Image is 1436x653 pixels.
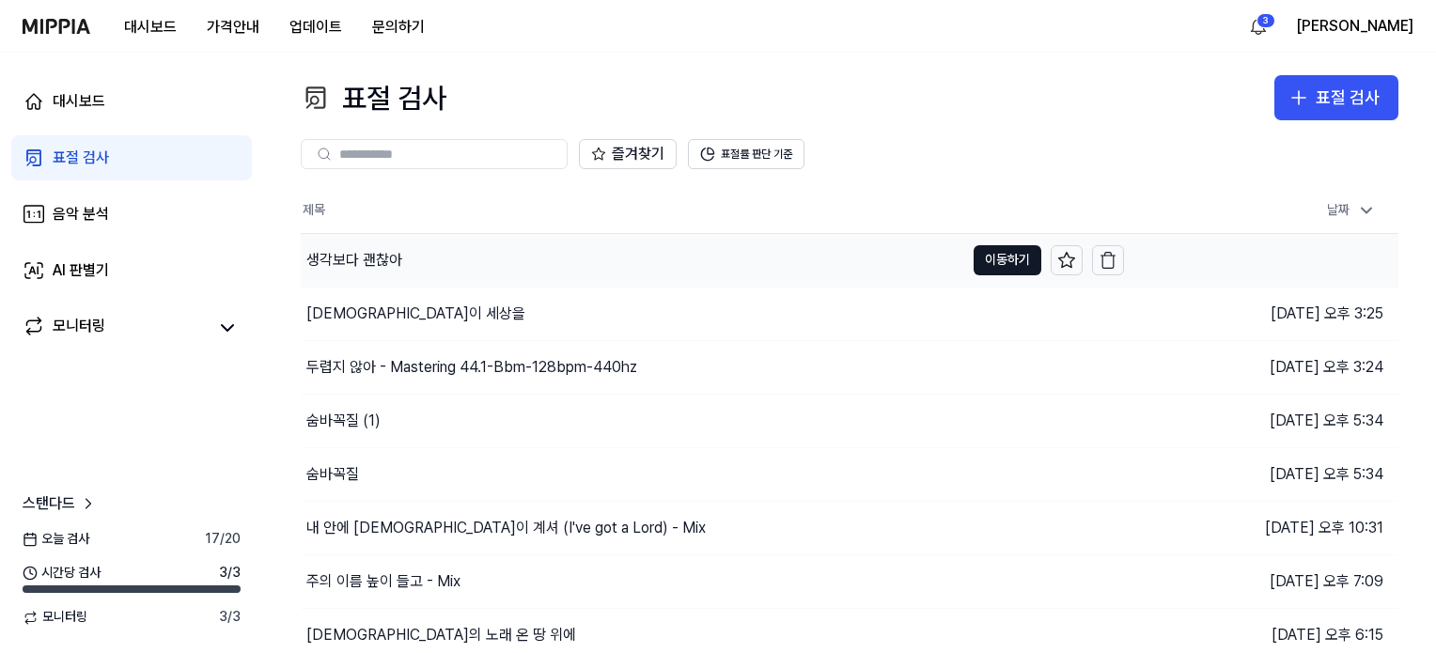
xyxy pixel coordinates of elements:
div: 음악 분석 [53,203,109,225]
button: [PERSON_NAME] [1296,15,1413,38]
button: 업데이트 [274,8,357,46]
div: [DEMOGRAPHIC_DATA]이 세상을 [306,303,525,325]
a: 스탠다드 [23,492,98,515]
div: 날짜 [1319,195,1383,225]
div: [DEMOGRAPHIC_DATA]의 노래 온 땅 위에 [306,624,576,646]
div: 표절 검사 [1316,85,1380,112]
span: 3 / 3 [219,608,241,627]
button: 문의하기 [357,8,440,46]
span: 스탠다드 [23,492,75,515]
div: 표절 검사 [301,75,446,120]
span: 3 / 3 [219,564,241,583]
button: 표절률 판단 기준 [688,139,804,169]
td: [DATE] 오후 3:24 [1124,340,1398,394]
span: 오늘 검사 [23,530,89,549]
span: 17 / 20 [205,530,241,549]
div: 내 안에 [DEMOGRAPHIC_DATA]이 계셔 (I've got a Lord) - Mix [306,517,706,539]
td: [DATE] 오후 7:09 [1124,554,1398,608]
a: 모니터링 [23,315,207,341]
a: 업데이트 [274,1,357,53]
td: [DATE] 오후 3:25 [1124,287,1398,340]
button: 대시보드 [109,8,192,46]
th: 제목 [301,188,1124,233]
img: logo [23,19,90,34]
div: 대시보드 [53,90,105,113]
span: 시간당 검사 [23,564,101,583]
button: 알림3 [1243,11,1273,41]
div: 주의 이름 높이 들고 - Mix [306,570,460,593]
button: 이동하기 [974,245,1041,275]
div: 3 [1256,13,1275,28]
button: 표절 검사 [1274,75,1398,120]
a: 대시보드 [11,79,252,124]
td: [DATE] 오후 5:34 [1124,447,1398,501]
a: 음악 분석 [11,192,252,237]
div: 숨바꼭질 [306,463,359,486]
span: 모니터링 [23,608,87,627]
div: 생각보다 괜찮아 [306,249,402,272]
a: 표절 검사 [11,135,252,180]
div: 모니터링 [53,315,105,341]
a: AI 판별기 [11,248,252,293]
button: 가격안내 [192,8,274,46]
button: 즐겨찾기 [579,139,677,169]
td: [DATE] 오후 3:25 [1124,233,1398,287]
td: [DATE] 오후 10:31 [1124,501,1398,554]
div: 숨바꼭질 (1) [306,410,381,432]
img: 알림 [1247,15,1270,38]
div: 두렵지 않아 - Mastering 44.1-Bbm-128bpm-440hz [306,356,637,379]
td: [DATE] 오후 5:34 [1124,394,1398,447]
div: AI 판별기 [53,259,109,282]
div: 표절 검사 [53,147,109,169]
